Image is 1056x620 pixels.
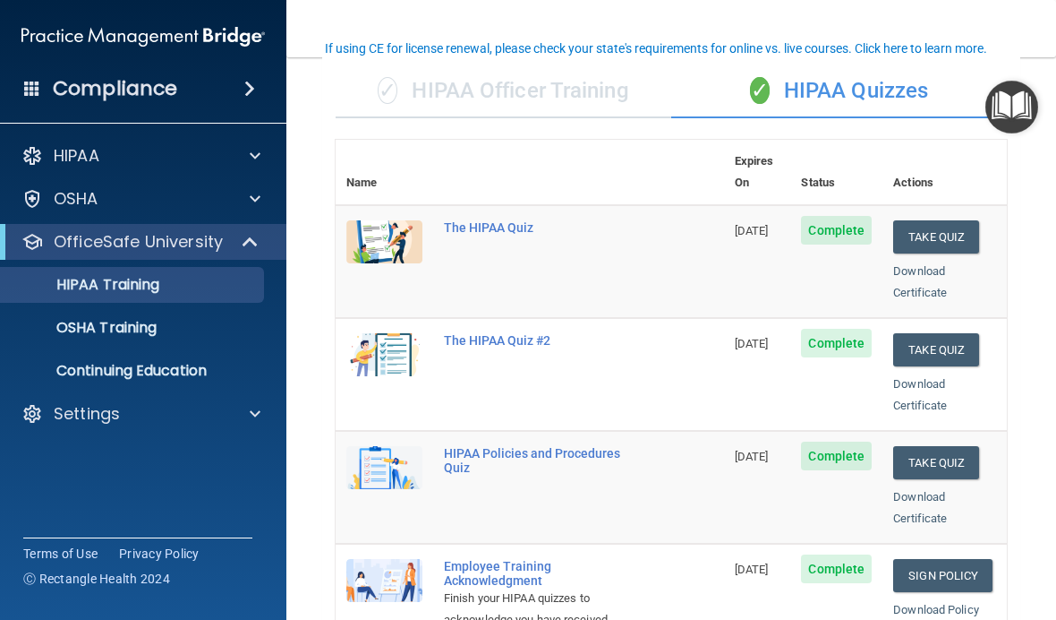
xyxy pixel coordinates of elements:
[735,563,769,576] span: [DATE]
[893,264,947,299] a: Download Certificate
[893,490,947,525] a: Download Certificate
[801,216,872,245] span: Complete
[325,42,987,55] div: If using CE for license renewal, please check your state's requirements for online vs. live cours...
[735,224,769,237] span: [DATE]
[893,377,947,412] a: Download Certificate
[12,319,157,337] p: OSHA Training
[23,545,98,563] a: Terms of Use
[671,65,1007,118] div: HIPAA Quizzes
[378,77,397,104] span: ✓
[12,362,256,380] p: Continuing Education
[21,188,260,210] a: OSHA
[21,231,260,253] a: OfficeSafe University
[444,220,634,235] div: The HIPAA Quiz
[54,188,98,210] p: OSHA
[882,140,1007,205] th: Actions
[735,450,769,463] span: [DATE]
[54,145,99,167] p: HIPAA
[893,559,992,592] a: Sign Policy
[893,446,979,479] button: Take Quiz
[336,140,433,205] th: Name
[893,333,979,366] button: Take Quiz
[444,333,634,348] div: The HIPAA Quiz #2
[801,555,872,583] span: Complete
[724,140,791,205] th: Expires On
[801,442,872,470] span: Complete
[119,545,200,563] a: Privacy Policy
[21,145,260,167] a: HIPAA
[53,76,177,101] h4: Compliance
[444,559,634,588] div: Employee Training Acknowledgment
[54,403,120,425] p: Settings
[893,603,979,616] a: Download Policy
[54,231,223,253] p: OfficeSafe University
[444,446,634,475] div: HIPAA Policies and Procedures Quiz
[985,81,1038,133] button: Open Resource Center
[23,570,170,588] span: Ⓒ Rectangle Health 2024
[735,337,769,350] span: [DATE]
[790,140,882,205] th: Status
[21,403,260,425] a: Settings
[801,329,872,357] span: Complete
[893,220,979,254] button: Take Quiz
[750,77,770,104] span: ✓
[21,19,265,55] img: PMB logo
[322,39,990,57] button: If using CE for license renewal, please check your state's requirements for online vs. live cours...
[12,276,159,294] p: HIPAA Training
[336,65,671,118] div: HIPAA Officer Training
